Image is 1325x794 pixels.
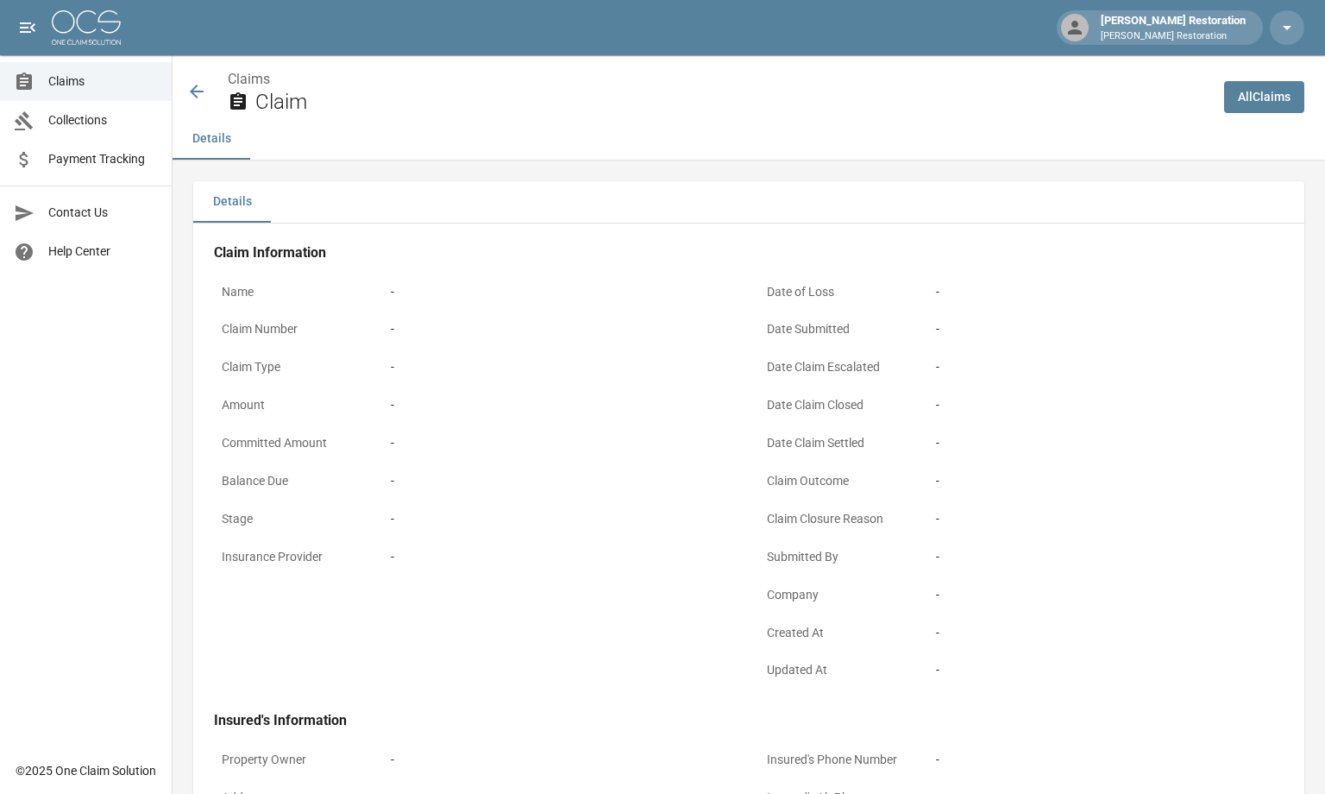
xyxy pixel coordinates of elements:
[936,751,1276,769] div: -
[391,396,731,414] div: -
[193,181,1304,223] div: details tabs
[759,312,914,346] p: Date Submitted
[759,540,914,574] p: Submitted By
[936,472,1276,490] div: -
[759,350,914,384] p: Date Claim Escalated
[214,312,369,346] p: Claim Number
[16,762,156,779] div: © 2025 One Claim Solution
[173,118,1325,160] div: anchor tabs
[214,244,1284,262] h4: Claim Information
[759,743,914,777] p: Insured's Phone Number
[52,10,121,45] img: ocs-logo-white-transparent.png
[759,502,914,536] p: Claim Closure Reason
[214,388,369,422] p: Amount
[936,283,1276,301] div: -
[193,181,271,223] button: Details
[48,243,158,261] span: Help Center
[936,320,1276,338] div: -
[391,358,731,376] div: -
[936,434,1276,452] div: -
[214,350,369,384] p: Claim Type
[48,72,158,91] span: Claims
[214,275,369,309] p: Name
[173,118,250,160] button: Details
[1094,12,1253,43] div: [PERSON_NAME] Restoration
[214,540,369,574] p: Insurance Provider
[759,275,914,309] p: Date of Loss
[214,426,369,460] p: Committed Amount
[936,396,1276,414] div: -
[214,712,1284,729] h4: Insured's Information
[391,434,731,452] div: -
[228,71,270,87] a: Claims
[1101,29,1246,44] p: [PERSON_NAME] Restoration
[936,661,1276,679] div: -
[48,204,158,222] span: Contact Us
[391,548,731,566] div: -
[759,388,914,422] p: Date Claim Closed
[759,426,914,460] p: Date Claim Settled
[391,320,731,338] div: -
[759,578,914,612] p: Company
[759,616,914,650] p: Created At
[936,548,1276,566] div: -
[255,90,1210,115] h2: Claim
[1224,81,1304,113] a: AllClaims
[759,653,914,687] p: Updated At
[214,743,369,777] p: Property Owner
[48,111,158,129] span: Collections
[936,624,1276,642] div: -
[936,510,1276,528] div: -
[214,502,369,536] p: Stage
[936,358,1276,376] div: -
[391,751,731,769] div: -
[391,283,731,301] div: -
[391,472,731,490] div: -
[48,150,158,168] span: Payment Tracking
[228,69,1210,90] nav: breadcrumb
[936,586,1276,604] div: -
[214,464,369,498] p: Balance Due
[10,10,45,45] button: open drawer
[391,510,731,528] div: -
[759,464,914,498] p: Claim Outcome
